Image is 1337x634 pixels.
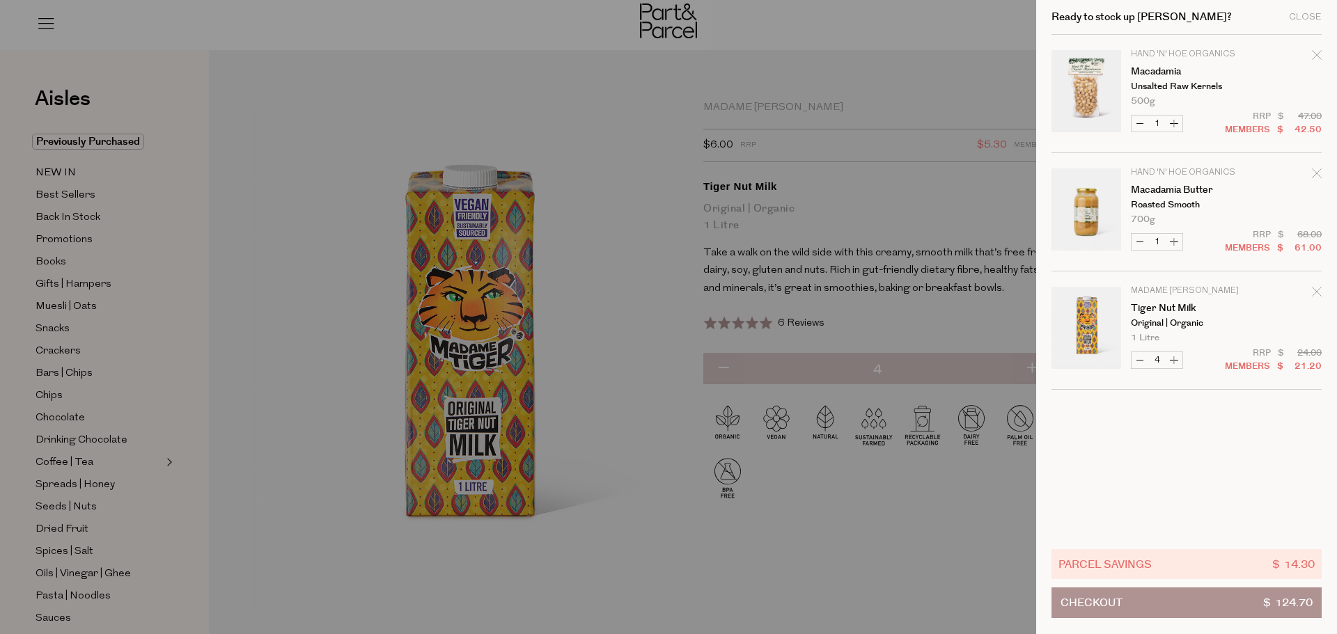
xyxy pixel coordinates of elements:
[1051,12,1232,22] h2: Ready to stock up [PERSON_NAME]?
[1263,588,1313,617] span: $ 124.70
[1131,215,1155,224] span: 700g
[1061,588,1123,617] span: Checkout
[1131,319,1239,328] p: Original | Organic
[1131,200,1239,209] p: Roasted Smooth
[1131,67,1239,77] a: Macadamia
[1131,50,1239,58] p: Hand 'n' Hoe Organics
[1051,587,1322,618] button: Checkout$ 124.70
[1131,303,1239,313] a: Tiger Nut Milk
[1312,166,1322,185] div: Remove Macadamia Butter
[1148,116,1166,132] input: QTY Macadamia
[1131,168,1239,177] p: Hand 'n' Hoe Organics
[1272,556,1315,572] span: $ 14.30
[1131,185,1239,195] a: Macadamia Butter
[1131,287,1239,295] p: Madame [PERSON_NAME]
[1131,82,1239,91] p: Unsalted Raw Kernels
[1312,285,1322,303] div: Remove Tiger Nut Milk
[1148,352,1166,368] input: QTY Tiger Nut Milk
[1058,556,1152,572] span: Parcel Savings
[1131,97,1155,106] span: 500g
[1131,333,1159,342] span: 1 Litre
[1148,234,1166,250] input: QTY Macadamia Butter
[1312,48,1322,67] div: Remove Macadamia
[1289,13,1322,22] div: Close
